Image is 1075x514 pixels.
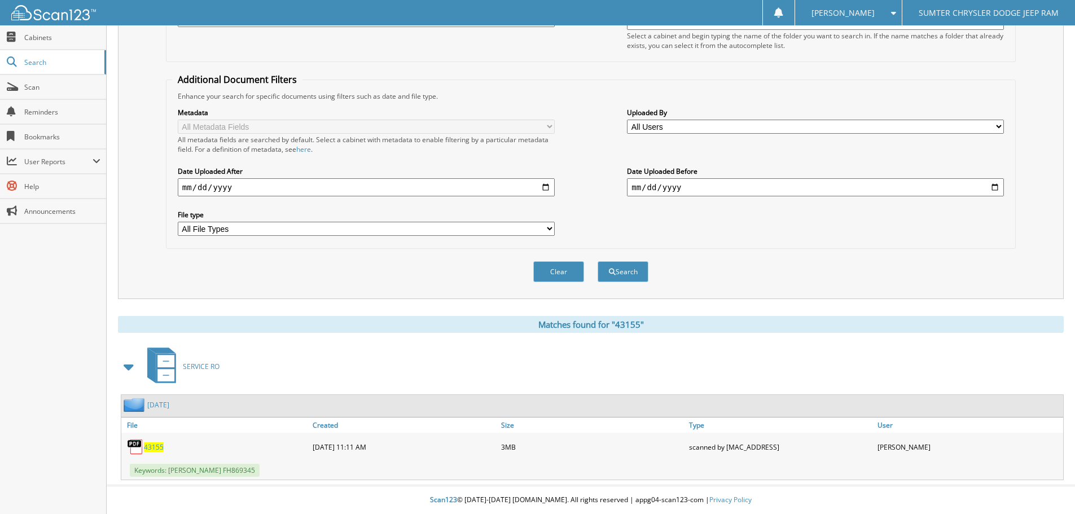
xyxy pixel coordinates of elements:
a: File [121,418,310,433]
a: User [875,418,1063,433]
label: File type [178,210,555,219]
button: Clear [533,261,584,282]
a: Type [686,418,875,433]
div: [DATE] 11:11 AM [310,436,498,458]
a: here [296,144,311,154]
img: scan123-logo-white.svg [11,5,96,20]
a: 43155 [144,442,164,452]
div: scanned by [MAC_ADDRESS] [686,436,875,458]
span: Keywords: [PERSON_NAME] FH869345 [130,464,260,477]
span: Search [24,58,99,67]
span: User Reports [24,157,93,166]
div: Select a cabinet and begin typing the name of the folder you want to search in. If the name match... [627,31,1004,50]
span: SUMTER CHRYSLER DODGE JEEP RAM [919,10,1059,16]
a: SERVICE RO [141,344,220,389]
button: Search [598,261,648,282]
div: 3MB [498,436,687,458]
span: Help [24,182,100,191]
span: Bookmarks [24,132,100,142]
span: Cabinets [24,33,100,42]
span: SERVICE RO [183,362,220,371]
div: Matches found for "43155" [118,316,1064,333]
img: PDF.png [127,438,144,455]
div: © [DATE]-[DATE] [DOMAIN_NAME]. All rights reserved | appg04-scan123-com | [107,486,1075,514]
a: Privacy Policy [709,495,752,504]
span: Scan [24,82,100,92]
div: All metadata fields are searched by default. Select a cabinet with metadata to enable filtering b... [178,135,555,154]
legend: Additional Document Filters [172,73,302,86]
label: Date Uploaded After [178,166,555,176]
div: [PERSON_NAME] [875,436,1063,458]
div: Enhance your search for specific documents using filters such as date and file type. [172,91,1010,101]
span: Reminders [24,107,100,117]
label: Date Uploaded Before [627,166,1004,176]
span: [PERSON_NAME] [811,10,875,16]
input: end [627,178,1004,196]
label: Metadata [178,108,555,117]
a: Size [498,418,687,433]
input: start [178,178,555,196]
img: folder2.png [124,398,147,412]
a: Created [310,418,498,433]
span: Announcements [24,207,100,216]
label: Uploaded By [627,108,1004,117]
iframe: Chat Widget [1019,460,1075,514]
span: Scan123 [430,495,457,504]
a: [DATE] [147,400,169,410]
